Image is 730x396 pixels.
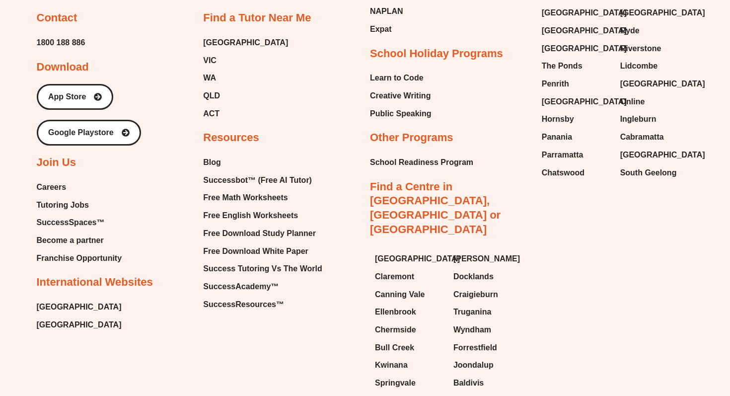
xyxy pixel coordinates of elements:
span: [GEOGRAPHIC_DATA] [620,77,705,91]
span: Ryde [620,23,640,38]
span: Free English Worksheets [203,208,298,223]
a: Free Download Study Planner [203,226,322,241]
span: [GEOGRAPHIC_DATA] [375,251,460,266]
span: Springvale [375,376,416,391]
span: [GEOGRAPHIC_DATA] [542,94,627,109]
span: Ingleburn [620,112,657,127]
span: Penrith [542,77,569,91]
a: Cabramatta [620,130,689,145]
span: [GEOGRAPHIC_DATA] [542,41,627,56]
span: Free Download White Paper [203,244,308,259]
a: Bull Creek [375,340,443,355]
iframe: Chat Widget [560,284,730,396]
a: NAPLAN [370,4,418,19]
a: Expat [370,22,418,37]
a: Online [620,94,689,109]
a: Panania [542,130,610,145]
a: Successbot™ (Free AI Tutor) [203,173,322,188]
span: Cabramatta [620,130,664,145]
a: App Store [37,84,113,110]
a: Wyndham [453,322,522,337]
a: ACT [203,106,288,121]
a: Penrith [542,77,610,91]
a: Careers [37,180,122,195]
a: Joondalup [453,358,522,373]
span: Riverstone [620,41,661,56]
a: Baldivis [453,376,522,391]
a: Truganina [453,305,522,319]
span: Free Download Study Planner [203,226,316,241]
a: The Ponds [542,59,610,74]
span: VIC [203,53,217,68]
span: Chatswood [542,165,584,180]
span: [GEOGRAPHIC_DATA] [620,5,705,20]
a: Public Speaking [370,106,432,121]
span: Lidcombe [620,59,658,74]
a: [GEOGRAPHIC_DATA] [620,77,689,91]
span: NAPLAN [370,4,403,19]
a: Lidcombe [620,59,689,74]
a: Franchise Opportunity [37,251,122,266]
span: Free Math Worksheets [203,190,288,205]
span: QLD [203,88,220,103]
h2: Join Us [37,156,76,170]
span: Creative Writing [370,88,431,103]
a: [GEOGRAPHIC_DATA] [375,251,443,266]
span: Truganina [453,305,491,319]
a: [PERSON_NAME] [453,251,522,266]
a: SuccessAcademy™ [203,279,322,294]
a: [GEOGRAPHIC_DATA] [542,23,610,38]
a: South Geelong [620,165,689,180]
a: Free Download White Paper [203,244,322,259]
span: Expat [370,22,392,37]
a: SuccessSpaces™ [37,215,122,230]
span: WA [203,71,216,85]
a: [GEOGRAPHIC_DATA] [542,5,610,20]
span: Chermside [375,322,416,337]
span: Learn to Code [370,71,424,85]
span: Google Playstore [48,129,114,137]
span: [GEOGRAPHIC_DATA] [37,300,122,315]
a: Blog [203,155,322,170]
span: Wyndham [453,322,491,337]
a: Creative Writing [370,88,432,103]
a: VIC [203,53,288,68]
a: [GEOGRAPHIC_DATA] [542,41,610,56]
span: [GEOGRAPHIC_DATA] [203,35,288,50]
span: 1800 188 886 [37,35,85,50]
span: Success Tutoring Vs The World [203,261,322,276]
a: Canning Vale [375,287,443,302]
span: [GEOGRAPHIC_DATA] [542,5,627,20]
a: Springvale [375,376,443,391]
h2: Contact [37,11,77,25]
a: Kwinana [375,358,443,373]
span: Docklands [453,269,494,284]
a: School Readiness Program [370,155,473,170]
span: Hornsby [542,112,574,127]
a: WA [203,71,288,85]
a: Ryde [620,23,689,38]
a: Google Playstore [37,120,141,146]
h2: Resources [203,131,259,145]
span: Ellenbrook [375,305,416,319]
span: [GEOGRAPHIC_DATA] [620,148,705,162]
span: Claremont [375,269,414,284]
a: Ingleburn [620,112,689,127]
span: Parramatta [542,148,584,162]
span: Careers [37,180,67,195]
a: Claremont [375,269,443,284]
span: Kwinana [375,358,408,373]
h2: Other Programs [370,131,453,145]
span: Baldivis [453,376,484,391]
a: Riverstone [620,41,689,56]
span: Successbot™ (Free AI Tutor) [203,173,312,188]
span: The Ponds [542,59,583,74]
a: [GEOGRAPHIC_DATA] [37,317,122,332]
a: Free English Worksheets [203,208,322,223]
span: Forrestfield [453,340,497,355]
span: Canning Vale [375,287,425,302]
span: Craigieburn [453,287,498,302]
